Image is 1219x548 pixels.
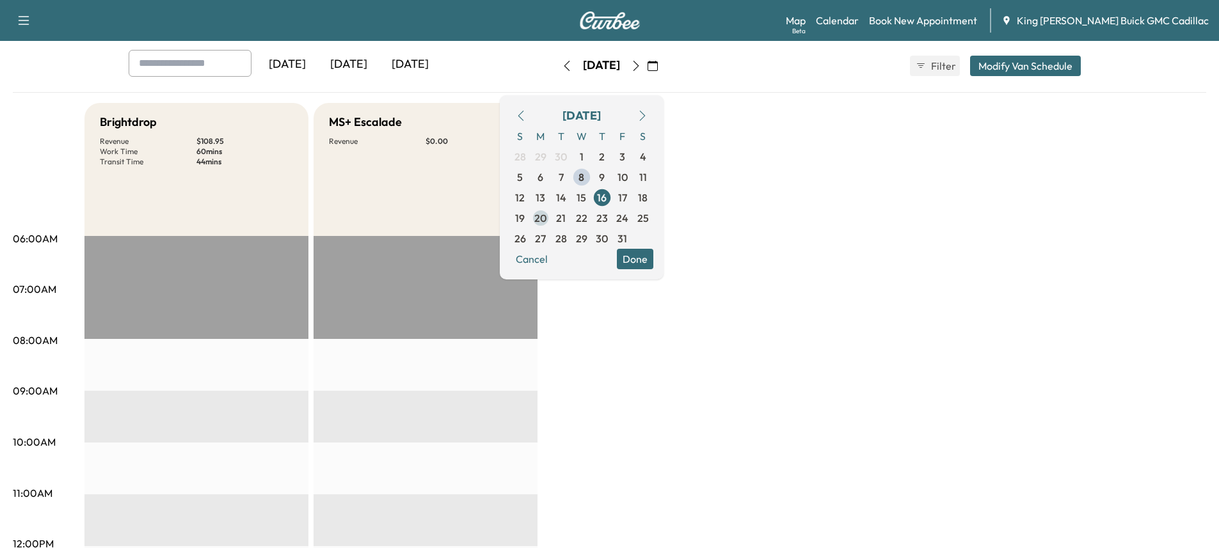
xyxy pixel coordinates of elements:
span: 10 [617,169,628,185]
span: 26 [514,231,526,246]
span: 16 [597,190,607,205]
span: S [510,126,530,146]
span: 30 [596,231,608,246]
a: Calendar [816,13,859,28]
span: King [PERSON_NAME] Buick GMC Cadillac [1017,13,1209,28]
span: Filter [931,58,954,74]
span: 12 [515,190,525,205]
p: Transit Time [100,157,196,167]
span: 31 [617,231,627,246]
div: [DATE] [257,50,318,79]
a: Book New Appointment [869,13,977,28]
span: 3 [619,149,625,164]
span: 18 [638,190,648,205]
button: Cancel [510,249,554,269]
div: [DATE] [379,50,441,79]
span: T [592,126,612,146]
span: 29 [535,149,546,164]
img: Curbee Logo [579,12,641,29]
span: 28 [514,149,526,164]
span: 29 [576,231,587,246]
span: 7 [559,169,564,185]
span: T [551,126,571,146]
span: 15 [577,190,586,205]
p: 10:00AM [13,434,56,450]
div: [DATE] [583,58,620,74]
div: [DATE] [562,107,601,125]
button: Filter [910,56,960,76]
p: 60 mins [196,146,293,157]
span: 13 [536,190,545,205]
span: 14 [556,190,566,205]
p: Revenue [329,136,426,146]
span: M [530,126,551,146]
span: 24 [616,210,628,226]
span: 8 [578,169,584,185]
p: 06:00AM [13,231,58,246]
button: Done [617,249,653,269]
span: 1 [580,149,584,164]
p: Revenue [100,136,196,146]
span: 9 [599,169,605,185]
span: 6 [538,169,543,185]
span: 5 [517,169,523,185]
span: 25 [637,210,649,226]
span: 21 [556,210,566,226]
button: Modify Van Schedule [970,56,1081,76]
p: Work Time [100,146,196,157]
div: Beta [792,26,806,36]
span: 2 [599,149,605,164]
p: $ 0.00 [426,136,522,146]
span: W [571,126,592,146]
span: 22 [576,210,587,226]
span: 27 [535,231,546,246]
span: S [633,126,653,146]
a: MapBeta [786,13,806,28]
h5: Brightdrop [100,113,157,131]
h5: MS+ Escalade [329,113,402,131]
span: 17 [618,190,627,205]
span: 30 [555,149,567,164]
p: 11:00AM [13,485,52,501]
span: F [612,126,633,146]
span: 20 [534,210,546,226]
p: 07:00AM [13,281,56,297]
div: [DATE] [318,50,379,79]
span: 11 [639,169,647,185]
span: 23 [596,210,608,226]
p: $ 108.95 [196,136,293,146]
span: 4 [640,149,646,164]
span: 19 [515,210,525,226]
p: 44 mins [196,157,293,167]
p: 09:00AM [13,383,58,398]
p: 08:00AM [13,333,58,348]
span: 28 [555,231,567,246]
